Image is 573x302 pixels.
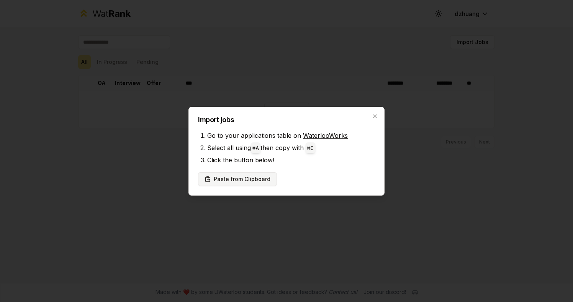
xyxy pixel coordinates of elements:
button: Paste from Clipboard [198,172,277,186]
h2: Import jobs [198,116,375,123]
code: ⌘ A [252,145,259,152]
code: ⌘ C [307,145,314,152]
a: WaterlooWorks [303,132,348,139]
li: Select all using then copy with [207,142,375,154]
li: Go to your applications table on [207,129,375,142]
li: Click the button below! [207,154,375,166]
